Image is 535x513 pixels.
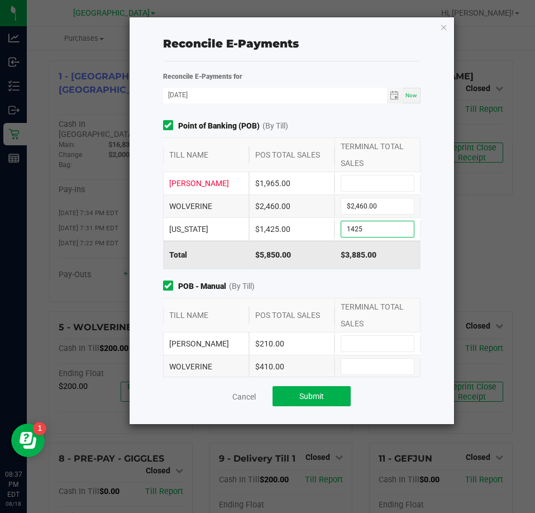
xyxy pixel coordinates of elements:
[11,424,45,457] iframe: Resource center
[163,241,249,269] div: Total
[335,298,421,332] div: TERMINAL TOTAL SALES
[262,120,288,132] span: (By Till)
[335,138,421,172] div: TERMINAL TOTAL SALES
[163,172,249,194] div: [PERSON_NAME]
[249,146,335,163] div: POS TOTAL SALES
[335,241,421,269] div: $3,885.00
[387,88,403,103] span: Toggle calendar
[163,218,249,240] div: [US_STATE]
[232,391,256,402] a: Cancel
[249,307,335,324] div: POS TOTAL SALES
[249,332,335,355] div: $210.00
[405,92,417,98] span: Now
[178,120,260,132] strong: Point of Banking (POB)
[163,355,249,378] div: WOLVERINE
[299,392,324,401] span: Submit
[163,332,249,355] div: [PERSON_NAME]
[249,218,335,240] div: $1,425.00
[163,120,178,132] form-toggle: Include in reconciliation
[163,281,178,292] form-toggle: Include in reconciliation
[163,73,242,80] strong: Reconcile E-Payments for
[163,88,387,102] input: Date
[163,146,249,163] div: TILL NAME
[249,172,335,194] div: $1,965.00
[249,195,335,217] div: $2,460.00
[33,422,46,435] iframe: Resource center unread badge
[178,281,226,292] strong: POB - Manual
[163,195,249,217] div: WOLVERINE
[229,281,255,292] span: (By Till)
[249,241,335,269] div: $5,850.00
[163,307,249,324] div: TILL NAME
[273,386,351,406] button: Submit
[163,35,421,52] div: Reconcile E-Payments
[249,355,335,378] div: $410.00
